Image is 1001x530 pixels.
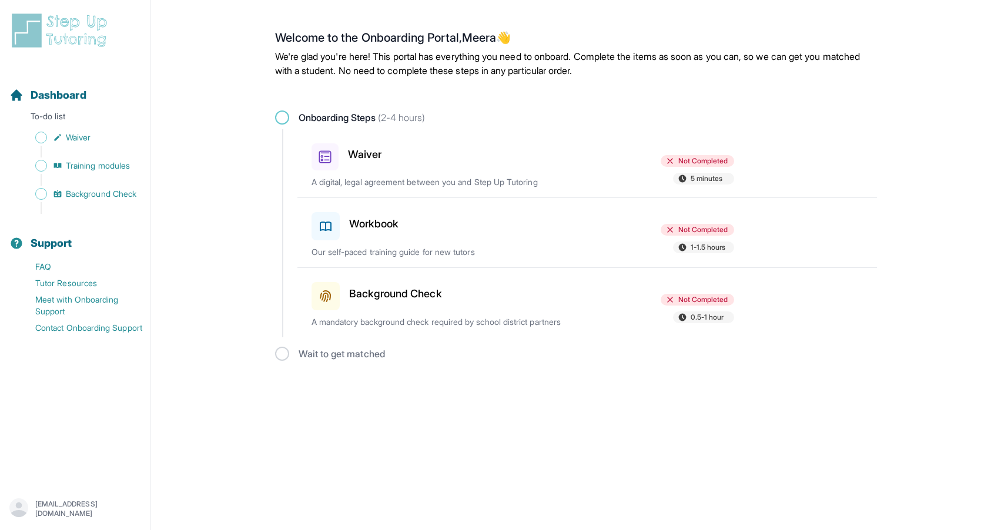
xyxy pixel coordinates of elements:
[678,225,728,234] span: Not Completed
[9,186,150,202] a: Background Check
[5,68,145,108] button: Dashboard
[66,132,91,143] span: Waiver
[376,112,426,123] span: (2-4 hours)
[691,174,723,183] span: 5 minutes
[9,259,150,275] a: FAQ
[5,216,145,256] button: Support
[9,498,140,519] button: [EMAIL_ADDRESS][DOMAIN_NAME]
[691,243,726,252] span: 1-1.5 hours
[9,129,150,146] a: Waiver
[66,160,130,172] span: Training modules
[9,275,150,291] a: Tutor Resources
[9,87,86,103] a: Dashboard
[348,146,381,163] h3: Waiver
[66,188,136,200] span: Background Check
[9,12,114,49] img: logo
[9,157,150,174] a: Training modules
[349,216,399,232] h3: Workbook
[299,110,426,125] span: Onboarding Steps
[312,176,587,188] p: A digital, legal agreement between you and Step Up Tutoring
[297,268,877,337] a: Background CheckNot Completed0.5-1 hourA mandatory background check required by school district p...
[678,156,728,166] span: Not Completed
[9,320,150,336] a: Contact Onboarding Support
[35,499,140,518] p: [EMAIL_ADDRESS][DOMAIN_NAME]
[297,129,877,197] a: WaiverNot Completed5 minutesA digital, legal agreement between you and Step Up Tutoring
[31,235,72,251] span: Support
[678,295,728,304] span: Not Completed
[275,31,877,49] h2: Welcome to the Onboarding Portal, Meera 👋
[349,286,442,302] h3: Background Check
[31,87,86,103] span: Dashboard
[275,49,877,78] p: We're glad you're here! This portal has everything you need to onboard. Complete the items as soo...
[9,291,150,320] a: Meet with Onboarding Support
[312,316,587,328] p: A mandatory background check required by school district partners
[297,198,877,267] a: WorkbookNot Completed1-1.5 hoursOur self-paced training guide for new tutors
[691,313,724,322] span: 0.5-1 hour
[312,246,587,258] p: Our self-paced training guide for new tutors
[5,110,145,127] p: To-do list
